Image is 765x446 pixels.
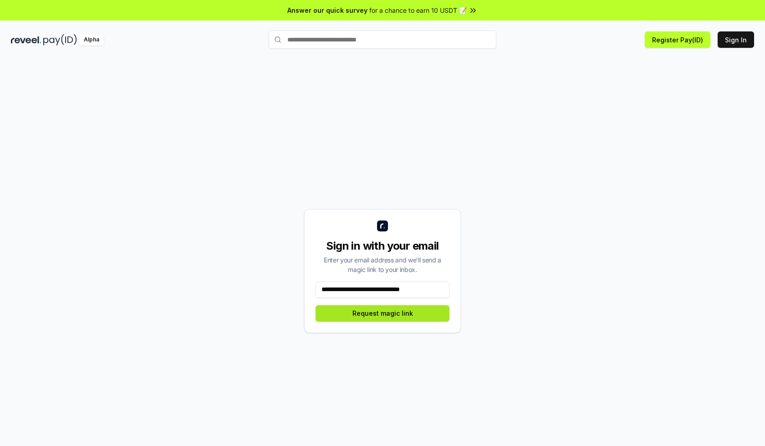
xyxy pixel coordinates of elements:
span: Answer our quick survey [287,5,367,15]
button: Register Pay(ID) [645,31,710,48]
div: Enter your email address and we’ll send a magic link to your inbox. [316,255,449,274]
button: Sign In [718,31,754,48]
div: Sign in with your email [316,239,449,253]
img: pay_id [43,34,77,46]
img: logo_small [377,220,388,231]
span: for a chance to earn 10 USDT 📝 [369,5,467,15]
button: Request magic link [316,305,449,322]
div: Alpha [79,34,104,46]
img: reveel_dark [11,34,41,46]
